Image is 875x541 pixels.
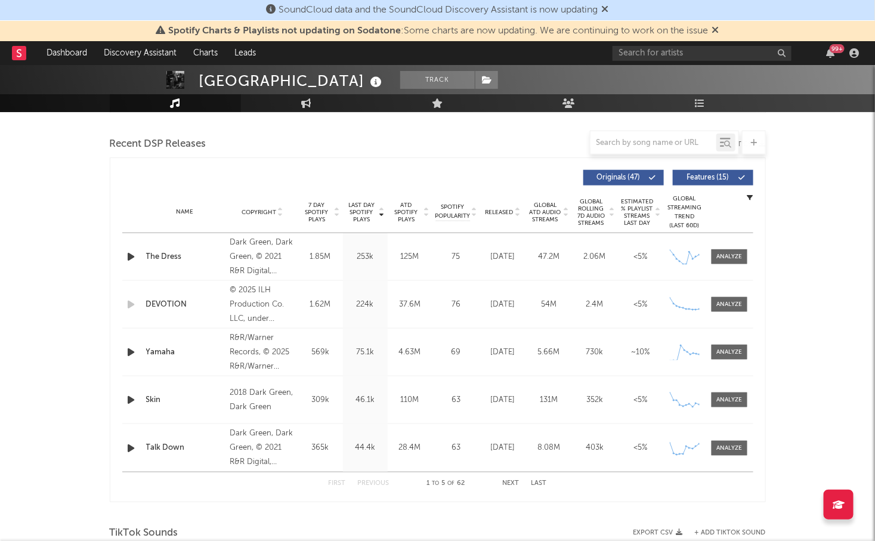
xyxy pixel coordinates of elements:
button: Originals(47) [583,170,664,186]
a: Charts [185,41,226,65]
button: Next [503,481,520,487]
input: Search by song name or URL [590,138,716,148]
a: The Dress [146,251,224,263]
div: 99 + [830,44,845,53]
span: Global Rolling 7D Audio Streams [575,198,608,227]
div: Global Streaming Trend (Last 60D) [667,194,703,230]
div: [DATE] [483,442,523,454]
div: 4.63M [391,347,429,358]
button: Export CSV [633,529,683,536]
button: 99+ [826,48,834,58]
div: <5% [621,299,661,311]
button: Track [400,71,475,89]
span: Spotify Charts & Playlists not updating on Sodatone [169,26,401,36]
div: 309k [301,394,340,406]
a: Yamaha [146,347,224,358]
div: 110M [391,394,429,406]
span: ATD Spotify Plays [391,202,422,223]
span: : Some charts are now updating. We are continuing to work on the issue [169,26,709,36]
div: 2.4M [575,299,615,311]
div: 75.1k [346,347,385,358]
div: 37.6M [391,299,429,311]
button: + Add TikTok Sound [695,530,766,536]
span: of [448,481,455,487]
div: 1.85M [301,251,340,263]
div: 2018 Dark Green, Dark Green [230,386,295,415]
div: 8.08M [529,442,569,454]
div: [GEOGRAPHIC_DATA] [199,71,385,91]
div: 76 [435,299,477,311]
div: 224k [346,299,385,311]
div: 1.62M [301,299,340,311]
span: Spotify Popularity [435,203,470,221]
div: <5% [621,394,661,406]
span: Originals ( 47 ) [591,174,646,181]
div: [DATE] [483,299,523,311]
button: First [329,481,346,487]
div: R&R/Warner Records, © 2025 R&R/Warner Records Inc. [230,331,295,374]
div: 69 [435,347,477,358]
div: 352k [575,394,615,406]
div: ~ 10 % [621,347,661,358]
a: Leads [226,41,264,65]
span: 7 Day Spotify Plays [301,202,333,223]
div: Dark Green, Dark Green, © 2021 R&R Digital, LLC/Warner Records Inc. [230,426,295,469]
button: Last [531,481,547,487]
div: 63 [435,394,477,406]
a: Skin [146,394,224,406]
div: 1 5 62 [413,477,479,491]
div: Dark Green, Dark Green, © 2021 R&R Digital, LLC/Warner Records Inc. [230,236,295,279]
div: 47.2M [529,251,569,263]
div: 44.4k [346,442,385,454]
div: 54M [529,299,569,311]
div: 569k [301,347,340,358]
div: 46.1k [346,394,385,406]
div: 75 [435,251,477,263]
div: © 2025 ILH Production Co. LLC, under exclusive license to Def Jam Recordings, a division of UMG R... [230,283,295,326]
div: 730k [575,347,615,358]
span: Released [486,209,514,216]
div: 5.66M [529,347,569,358]
div: [DATE] [483,347,523,358]
span: Dismiss [712,26,719,36]
span: Dismiss [602,5,609,15]
span: Copyright [242,209,276,216]
div: [DATE] [483,394,523,406]
div: 28.4M [391,442,429,454]
a: DEVOTION [146,299,224,311]
button: Features(15) [673,170,753,186]
span: Global ATD Audio Streams [529,202,562,223]
div: 253k [346,251,385,263]
button: + Add TikTok Sound [683,530,766,536]
div: 131M [529,394,569,406]
div: <5% [621,442,661,454]
div: Name [146,208,224,217]
a: Talk Down [146,442,224,454]
span: Estimated % Playlist Streams Last Day [621,198,654,227]
div: 365k [301,442,340,454]
div: 63 [435,442,477,454]
span: Last Day Spotify Plays [346,202,378,223]
span: TikTok Sounds [110,526,178,540]
div: 403k [575,442,615,454]
span: Features ( 15 ) [681,174,735,181]
span: SoundCloud data and the SoundCloud Discovery Assistant is now updating [279,5,598,15]
a: Discovery Assistant [95,41,185,65]
div: 125M [391,251,429,263]
a: Dashboard [38,41,95,65]
div: [DATE] [483,251,523,263]
button: Previous [358,481,389,487]
div: <5% [621,251,661,263]
span: to [432,481,440,487]
input: Search for artists [613,46,791,61]
div: 2.06M [575,251,615,263]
